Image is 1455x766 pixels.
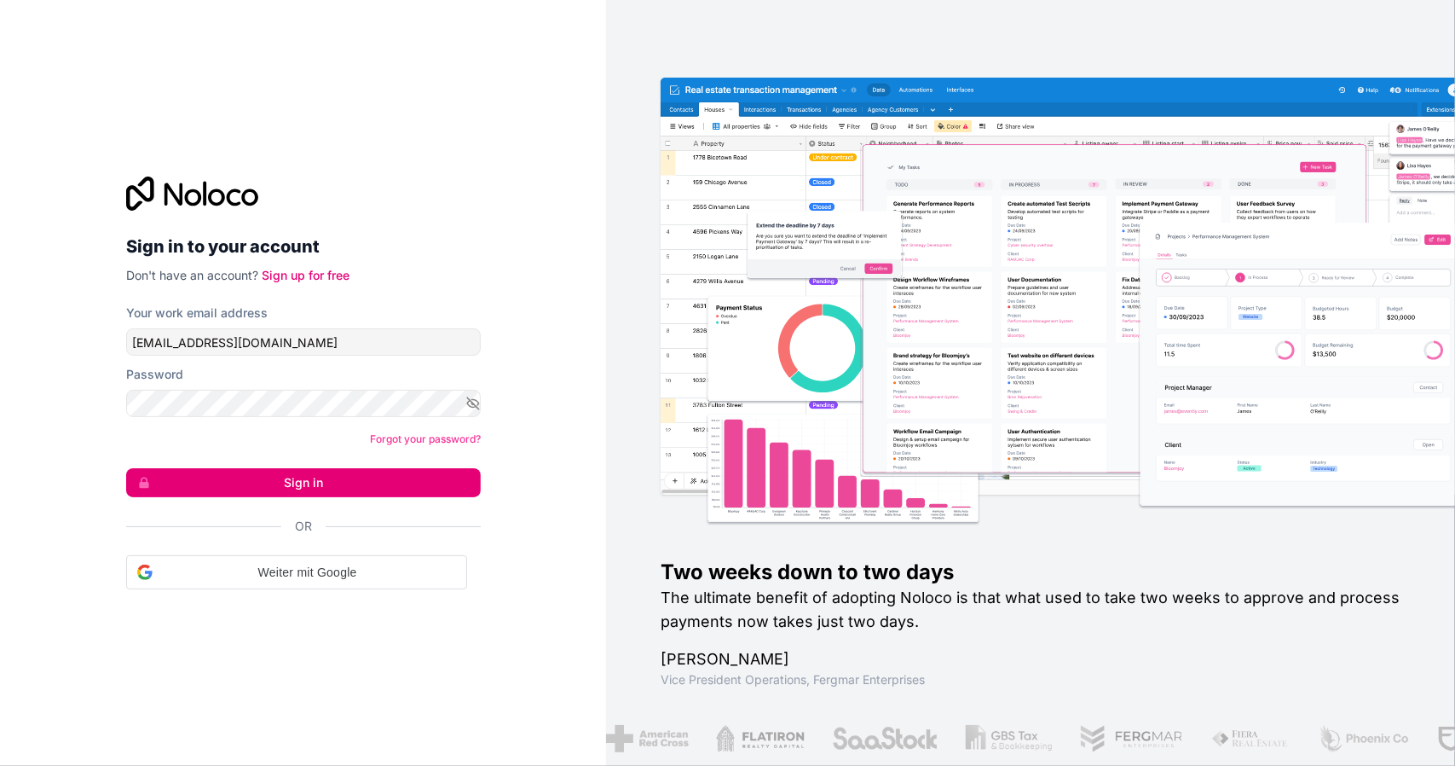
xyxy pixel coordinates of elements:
label: Password [126,366,183,383]
img: /assets/phoenix-BREaitsQ.png [1316,725,1408,752]
img: /assets/fergmar-CudnrXN5.png [1077,725,1181,752]
img: /assets/american-red-cross-BAupjrZR.png [603,725,686,752]
img: /assets/fiera-fwj2N5v4.png [1209,725,1289,752]
h2: The ultimate benefit of adopting Noloco is that what used to take two weeks to approve and proces... [661,586,1400,634]
h1: Vice President Operations , Fergmar Enterprises [661,671,1400,688]
img: /assets/flatiron-C8eUkumj.png [714,725,803,752]
input: Email address [126,328,481,356]
span: Don't have an account? [126,268,258,282]
a: Forgot your password? [370,432,481,445]
h1: Two weeks down to two days [661,559,1400,586]
span: Weiter mit Google [159,564,456,582]
img: /assets/gbstax-C-GtDUiK.png [964,725,1051,752]
span: Or [295,518,312,535]
h1: [PERSON_NAME] [661,647,1400,671]
label: Your work email address [126,305,268,322]
img: /assets/saastock-C6Zbiodz.png [829,725,937,752]
button: Sign in [126,468,481,497]
a: Sign up for free [262,268,349,282]
input: Password [126,390,481,417]
div: Weiter mit Google [126,555,467,589]
h2: Sign in to your account [126,231,481,262]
